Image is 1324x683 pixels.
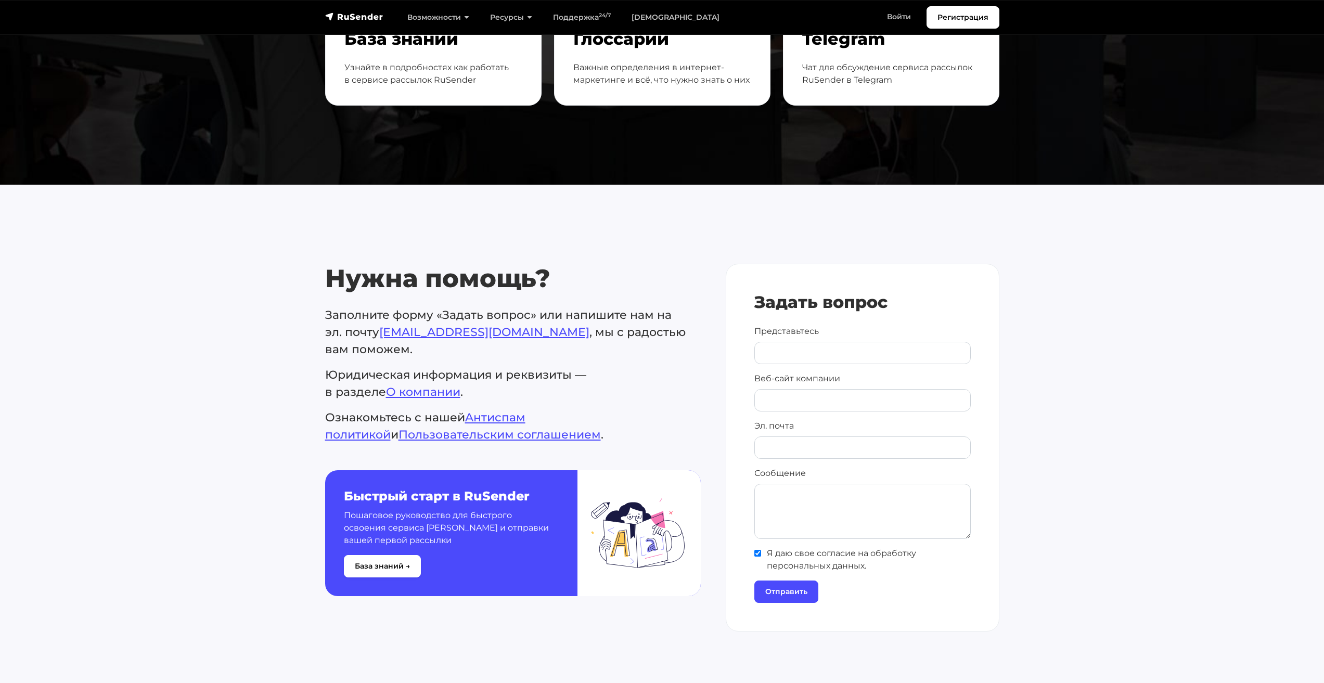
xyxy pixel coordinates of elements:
p: Важные определения в интернет-маркетинге и всё, что нужно знать о них [573,61,751,86]
label: Эл. почта [754,420,794,432]
a: Регистрация [927,6,999,29]
h4: Глоссарий [573,29,751,49]
h5: Быстрый старт в RuSender [344,489,552,504]
label: Веб-сайт компании [754,372,840,385]
h4: Telegram [802,29,980,49]
label: Представьтесь [754,325,819,338]
span: Я даю свое согласие на обработку персональных данных. [754,547,971,572]
h4: База знаний [344,29,522,49]
sup: 24/7 [599,12,611,19]
p: Узнайте в подробностях как работать в сервисе рассылок RuSender [344,61,522,86]
p: Чат для обсуждение сервиса рассылок RuSender в Telegram [802,61,980,86]
label: Сообщение [754,467,806,480]
p: Заполните форму «Задать вопрос» или напишите нам на эл. почту , мы с радостью вам поможем. [325,306,701,358]
p: Юридическая информация и реквизиты — в разделе . [325,366,701,401]
h2: Нужна помощь? [325,264,701,294]
button: База знаний → [344,555,421,577]
a: Поддержка24/7 [543,7,621,28]
a: Возможности [397,7,480,28]
a: Пользовательским соглашением [399,428,601,442]
a: Aнтиспам политикой [325,410,525,442]
a: [EMAIL_ADDRESS][DOMAIN_NAME] [379,325,589,339]
a: Ресурсы [480,7,543,28]
input: Я даю свое согласие на обработку персональных данных. [754,550,761,557]
a: Быстрый старт в RuSender Пошаговое руководство для быстрого освоения сервиса [PERSON_NAME] и отпр... [325,470,701,596]
a: [DEMOGRAPHIC_DATA] [621,7,730,28]
a: Войти [877,6,921,28]
img: RuSender [325,11,383,22]
p: Пошаговое руководство для быстрого освоения сервиса [PERSON_NAME] и отправки вашей первой рассылки [344,509,552,547]
h4: Задать вопрос [754,292,971,312]
p: Ознакомьтесь с нашей и . [325,409,701,443]
form: Контактная форма [754,292,971,602]
a: О компании [386,385,460,399]
input: Отправить [754,581,818,603]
